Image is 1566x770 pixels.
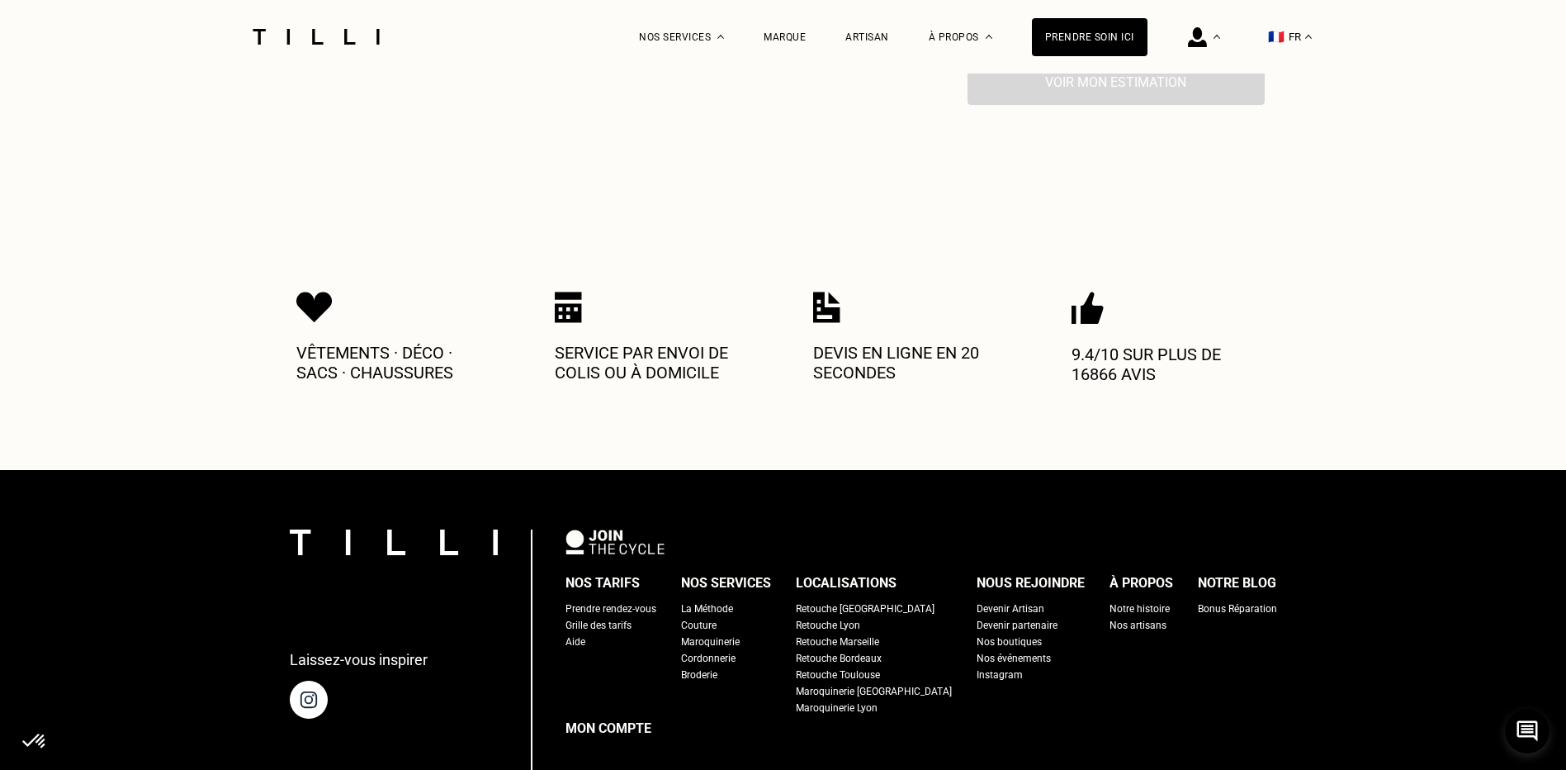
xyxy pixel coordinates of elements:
a: La Méthode [681,601,733,617]
a: Instagram [977,667,1023,683]
a: Devenir partenaire [977,617,1057,634]
a: Broderie [681,667,717,683]
a: Prendre rendez-vous [565,601,656,617]
img: Menu déroulant [717,35,724,39]
p: Service par envoi de colis ou à domicile [555,343,753,383]
img: Icon [1072,292,1104,325]
p: Vêtements · Déco · Sacs · Chaussures [296,343,494,383]
a: Prendre soin ici [1032,18,1147,56]
p: 9.4/10 sur plus de 16866 avis [1072,345,1270,384]
div: Notre blog [1198,571,1276,596]
a: Retouche Marseille [796,634,879,650]
a: Nos événements [977,650,1051,667]
img: Logo du service de couturière Tilli [247,29,386,45]
div: Nos tarifs [565,571,640,596]
img: logo Tilli [290,530,498,555]
a: Maroquinerie Lyon [796,700,878,716]
div: Nous rejoindre [977,571,1085,596]
img: icône connexion [1188,27,1207,47]
img: menu déroulant [1305,35,1312,39]
a: Grille des tarifs [565,617,632,634]
a: Couture [681,617,717,634]
a: Retouche Toulouse [796,667,880,683]
p: Devis en ligne en 20 secondes [813,343,1011,383]
a: Artisan [845,31,889,43]
a: Mon compte [565,716,1277,741]
a: Retouche [GEOGRAPHIC_DATA] [796,601,934,617]
a: Maroquinerie [GEOGRAPHIC_DATA] [796,683,952,700]
a: Retouche Lyon [796,617,860,634]
a: Notre histoire [1109,601,1170,617]
img: Menu déroulant [1214,35,1220,39]
div: À propos [1109,571,1173,596]
img: logo Join The Cycle [565,530,665,554]
a: Nos artisans [1109,617,1166,634]
a: Nos boutiques [977,634,1042,650]
img: Icon [296,292,333,323]
div: Nos services [681,571,771,596]
img: page instagram de Tilli une retoucherie à domicile [290,681,328,719]
a: Bonus Réparation [1198,601,1277,617]
span: 🇫🇷 [1268,29,1284,45]
img: Menu déroulant à propos [986,35,992,39]
a: Retouche Bordeaux [796,650,882,667]
a: Maroquinerie [681,634,740,650]
img: Icon [813,292,840,323]
a: Cordonnerie [681,650,736,667]
div: Localisations [796,571,897,596]
a: Aide [565,634,585,650]
a: Devenir Artisan [977,601,1044,617]
a: Marque [764,31,806,43]
p: Laissez-vous inspirer [290,651,428,668]
img: Icon [555,292,582,323]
